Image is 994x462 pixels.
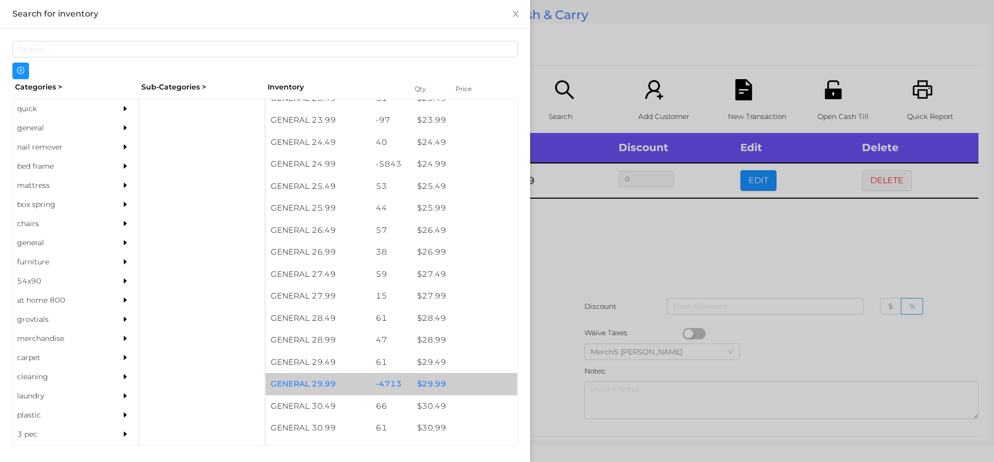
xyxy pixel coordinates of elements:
[371,329,413,351] div: 47
[122,258,129,265] i: icon: caret-right
[13,348,107,367] div: carpet
[371,307,413,330] div: 61
[371,241,413,263] div: 38
[371,373,413,395] div: -4713
[13,252,107,272] div: furniture
[122,220,129,227] i: icon: caret-right
[412,285,517,307] div: $ 27.99
[13,176,107,195] div: mattress
[371,109,413,131] div: -97
[13,291,107,310] div: at home 800
[266,285,371,307] div: GENERAL 27.99
[13,233,107,252] div: general
[122,373,129,380] i: icon: caret-right
[266,109,371,131] div: GENERAL 23.99
[266,439,371,461] div: GENERAL 31.49
[122,354,129,361] i: icon: caret-right
[13,138,107,157] div: nail remover
[122,430,129,438] i: icon: caret-right
[139,79,265,95] div: Sub-Categories >
[511,10,520,18] i: icon: close
[13,118,107,138] div: general
[13,157,107,176] div: bed frame
[412,351,517,374] div: $ 29.49
[13,386,107,406] div: laundry
[371,175,413,198] div: 53
[371,417,413,439] div: 61
[13,99,107,118] div: quick
[266,241,371,263] div: GENERAL 26.99
[266,197,371,219] div: GENERAL 25.99
[412,329,517,351] div: $ 28.99
[12,63,29,79] button: icon: plus-circle
[412,241,517,263] div: $ 26.99
[412,307,517,330] div: $ 28.49
[371,131,413,154] div: 40
[13,406,107,425] div: plastic
[122,201,129,208] i: icon: caret-right
[266,329,371,351] div: GENERAL 28.99
[13,367,107,386] div: cleaning
[266,219,371,242] div: GENERAL 26.49
[266,351,371,374] div: GENERAL 29.49
[122,182,129,189] i: icon: caret-right
[12,79,139,95] div: Categories >
[268,82,402,93] div: Inventory
[371,439,413,461] div: 68
[122,411,129,419] i: icon: caret-right
[13,310,107,329] div: grovtials
[122,277,129,285] i: icon: caret-right
[371,395,413,418] div: 66
[266,263,371,286] div: GENERAL 27.49
[266,131,371,154] div: GENERAL 24.49
[122,316,129,323] i: icon: caret-right
[412,197,517,219] div: $ 25.99
[12,8,518,20] div: Search for inventory
[371,285,413,307] div: 15
[412,263,517,286] div: $ 27.49
[412,153,517,175] div: $ 24.99
[371,219,413,242] div: 57
[122,296,129,304] i: icon: caret-right
[122,124,129,131] i: icon: caret-right
[13,214,107,233] div: chairs
[122,392,129,399] i: icon: caret-right
[13,195,107,214] div: box spring
[412,109,517,131] div: $ 23.99
[371,263,413,286] div: 59
[266,373,371,395] div: GENERAL 29.99
[412,82,443,96] div: Qty
[122,162,129,170] i: icon: caret-right
[12,41,518,57] input: Search...
[412,175,517,198] div: $ 25.49
[412,439,517,461] div: $ 31.49
[122,239,129,246] i: icon: caret-right
[412,417,517,439] div: $ 30.99
[412,395,517,418] div: $ 30.49
[266,395,371,418] div: GENERAL 30.49
[13,329,107,348] div: merchandise
[453,82,494,96] div: Price
[266,417,371,439] div: GENERAL 30.99
[122,143,129,151] i: icon: caret-right
[371,197,413,219] div: 44
[266,175,371,198] div: GENERAL 25.49
[371,153,413,175] div: -5843
[412,219,517,242] div: $ 26.49
[412,131,517,154] div: $ 24.49
[266,153,371,175] div: GENERAL 24.99
[13,272,107,291] div: 54x90
[13,425,107,444] div: 3 pec
[122,335,129,342] i: icon: caret-right
[266,307,371,330] div: GENERAL 28.49
[122,105,129,112] i: icon: caret-right
[371,351,413,374] div: 61
[412,373,517,395] div: $ 29.99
